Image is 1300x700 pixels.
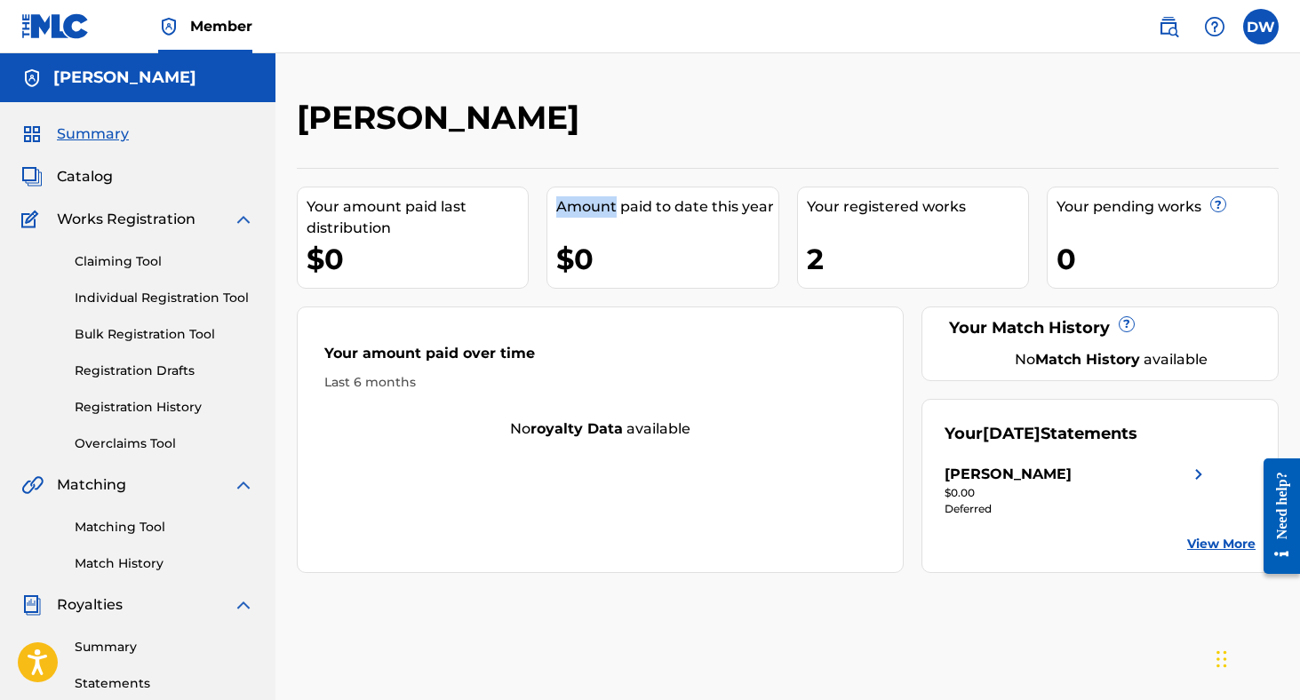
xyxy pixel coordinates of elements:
a: SummarySummary [21,123,129,145]
div: Last 6 months [324,373,876,392]
img: right chevron icon [1188,464,1209,485]
span: Works Registration [57,209,195,230]
div: No available [298,418,903,440]
strong: royalty data [530,420,623,437]
img: search [1158,16,1179,37]
a: Match History [75,554,254,573]
h5: Landon Farag [53,68,196,88]
a: Registration History [75,398,254,417]
a: Individual Registration Tool [75,289,254,307]
div: $0 [556,239,778,279]
div: $0.00 [945,485,1208,501]
span: Royalties [57,594,123,616]
iframe: Chat Widget [1211,615,1300,700]
img: Works Registration [21,209,44,230]
div: Drag [1216,632,1227,686]
div: Help [1197,9,1232,44]
div: Your amount paid over time [324,343,876,373]
div: Your Match History [945,316,1256,340]
img: Accounts [21,68,43,89]
div: No available [967,349,1256,370]
a: Claiming Tool [75,252,254,271]
img: expand [233,474,254,496]
div: 2 [807,239,1028,279]
div: 0 [1057,239,1278,279]
span: Matching [57,474,126,496]
a: Overclaims Tool [75,434,254,453]
div: Amount paid to date this year [556,196,778,218]
strong: Match History [1035,351,1140,368]
div: $0 [307,239,528,279]
img: Royalties [21,594,43,616]
img: expand [233,594,254,616]
div: Your pending works [1057,196,1278,218]
span: ? [1211,197,1225,211]
div: Your Statements [945,422,1137,446]
iframe: Resource Center [1250,445,1300,588]
div: User Menu [1243,9,1279,44]
h2: [PERSON_NAME] [297,98,588,138]
a: Statements [75,674,254,693]
div: Your amount paid last distribution [307,196,528,239]
img: help [1204,16,1225,37]
img: Matching [21,474,44,496]
img: Top Rightsholder [158,16,179,37]
a: Bulk Registration Tool [75,325,254,344]
div: Your registered works [807,196,1028,218]
a: [PERSON_NAME]right chevron icon$0.00Deferred [945,464,1208,517]
div: Deferred [945,501,1208,517]
a: CatalogCatalog [21,166,113,187]
img: Summary [21,123,43,145]
a: Matching Tool [75,518,254,537]
span: Member [190,16,252,36]
div: [PERSON_NAME] [945,464,1072,485]
span: [DATE] [983,424,1041,443]
a: View More [1187,535,1256,553]
a: Public Search [1151,9,1186,44]
span: ? [1120,317,1134,331]
img: expand [233,209,254,230]
img: MLC Logo [21,13,90,39]
span: Summary [57,123,129,145]
span: Catalog [57,166,113,187]
img: Catalog [21,166,43,187]
a: Registration Drafts [75,362,254,380]
a: Summary [75,638,254,656]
